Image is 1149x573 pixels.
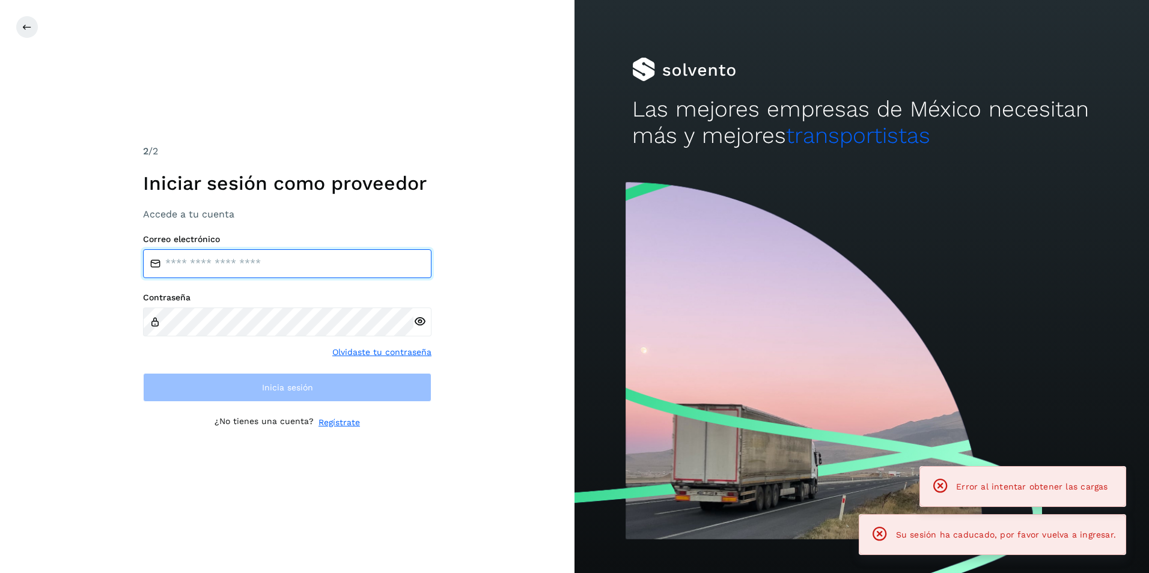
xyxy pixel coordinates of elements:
[956,482,1108,491] span: Error al intentar obtener las cargas
[143,234,431,244] label: Correo electrónico
[143,208,431,220] h3: Accede a tu cuenta
[332,346,431,359] a: Olvidaste tu contraseña
[215,416,314,429] p: ¿No tienes una cuenta?
[786,123,930,148] span: transportistas
[143,293,431,303] label: Contraseña
[262,383,313,392] span: Inicia sesión
[143,172,431,195] h1: Iniciar sesión como proveedor
[143,373,431,402] button: Inicia sesión
[896,530,1116,539] span: Su sesión ha caducado, por favor vuelva a ingresar.
[143,144,431,159] div: /2
[318,416,360,429] a: Regístrate
[632,96,1092,150] h2: Las mejores empresas de México necesitan más y mejores
[143,145,148,157] span: 2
